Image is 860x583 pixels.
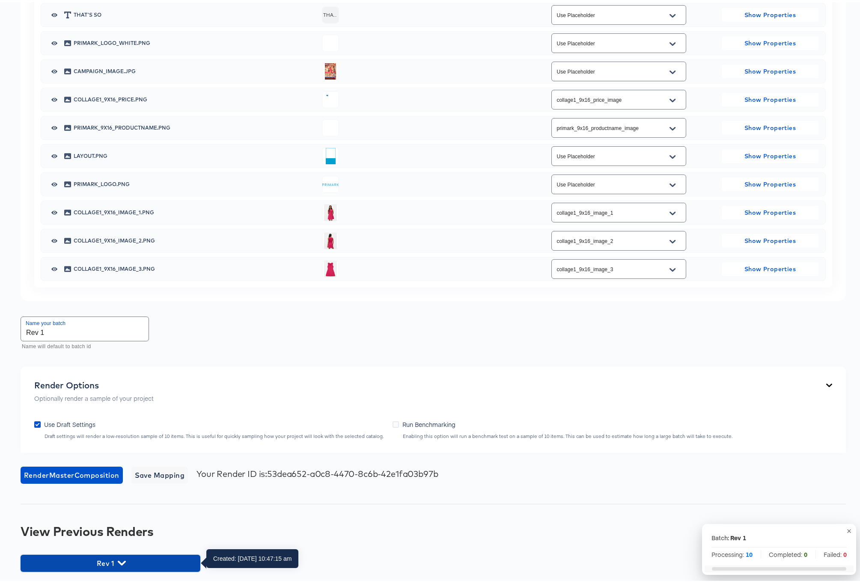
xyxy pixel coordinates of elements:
button: Show Properties [722,147,818,161]
button: Show Properties [722,175,818,189]
span: Run Benchmarking [402,418,455,426]
span: Show Properties [725,64,815,75]
span: Show Properties [725,121,815,131]
button: Save Mapping [131,465,188,482]
button: Open [666,120,679,133]
span: Show Properties [725,149,815,160]
span: Use Draft Settings [44,418,95,426]
span: THAT'S SO [322,4,339,21]
button: Open [666,92,679,105]
span: primark_9x16_productname.png [74,123,315,128]
span: Rev 1 [25,555,196,567]
button: Show Properties [722,119,818,133]
span: primark_logo_white.png [74,38,315,44]
span: primark_logo.png [74,180,315,185]
div: Enabling this option will run a benchmark test on a sample of 10 items. This can be used to estim... [402,431,733,437]
span: Failed: [824,548,847,556]
button: Open [666,204,679,218]
span: Show Properties [725,177,815,188]
button: Show Properties [722,6,818,20]
strong: 0 [843,548,847,556]
span: Show Properties [725,262,815,272]
button: Open [666,261,679,275]
span: Collage1_9x16_image_3.png [74,264,315,269]
span: collage1_9x16_price.png [74,95,315,100]
span: Layout.png [74,151,315,157]
span: Collage1_9x16_image_2.png [74,236,315,241]
div: Render Options [34,378,154,388]
div: Draft settings will render a low-resolution sample of 10 items. This is useful for quickly sampli... [44,431,384,437]
span: Show Properties [725,205,815,216]
span: Collage1_9x16_image_1.png [74,208,315,213]
span: Show Properties [725,234,815,244]
span: Save Mapping [135,467,185,479]
p: Optionally render a sample of your project [34,392,154,400]
button: Open [666,63,679,77]
div: Your Render ID is: 53dea652-a0c8-4470-8c6b-42e1fa03b97b [196,467,438,477]
p: Batch: [711,531,729,540]
span: Show Properties [725,92,815,103]
button: Show Properties [722,232,818,246]
span: Render Master Composition [24,467,119,479]
span: Completed: [769,548,807,556]
span: THAT'S SO [74,10,315,15]
strong: 0 [804,548,807,556]
strong: 10 [746,548,753,556]
button: Open [666,148,679,162]
button: Show Properties [722,204,818,217]
button: RenderMasterComposition [21,465,123,482]
span: campaign_image.jpg [74,67,315,72]
span: Show Properties [725,36,815,47]
span: Processing: [711,548,753,556]
button: Show Properties [722,260,818,274]
div: View Previous Renders [21,522,846,536]
button: Rev 1 [21,553,200,570]
button: Show Properties [722,34,818,48]
p: Name will default to batch id [22,340,143,349]
span: Show Properties [725,8,815,18]
button: Open [666,233,679,246]
div: Rev 1 [730,531,746,540]
button: Open [666,176,679,190]
button: Show Properties [722,91,818,104]
button: Open [666,35,679,49]
button: Open [666,7,679,21]
button: Show Properties [722,62,818,76]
